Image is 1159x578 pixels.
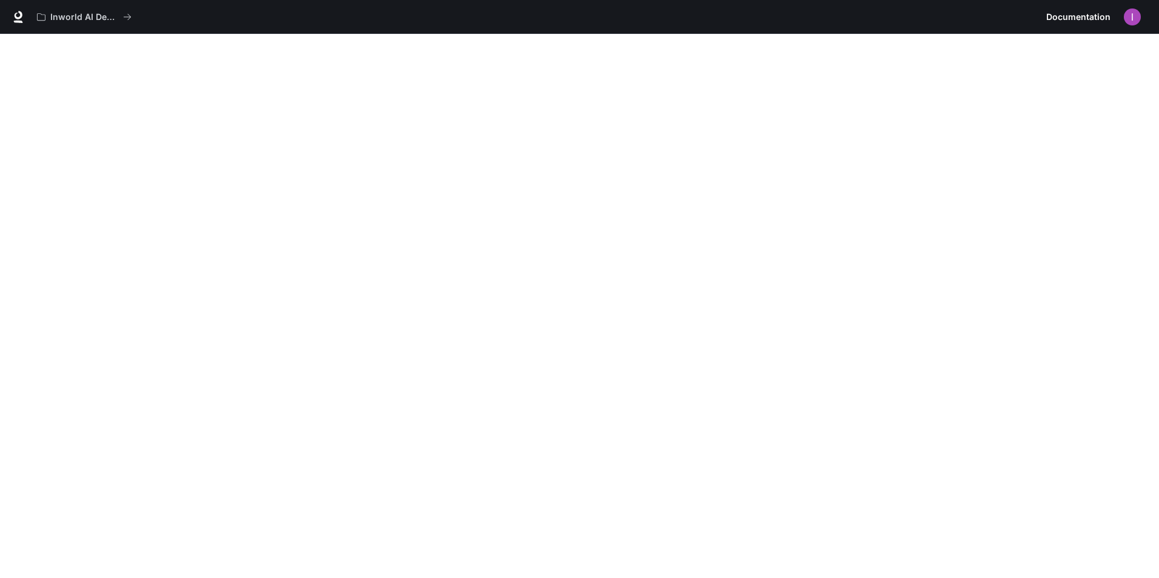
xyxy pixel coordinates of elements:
p: Inworld AI Demos [50,12,118,22]
button: All workspaces [32,5,137,29]
img: User avatar [1124,8,1141,25]
button: User avatar [1120,5,1144,29]
a: Documentation [1041,5,1115,29]
span: Documentation [1046,10,1111,25]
